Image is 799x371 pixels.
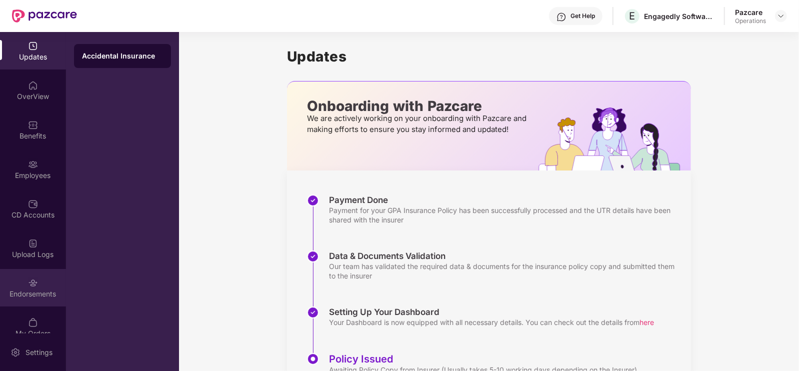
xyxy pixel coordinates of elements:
[28,120,38,130] img: svg+xml;base64,PHN2ZyBpZD0iQmVuZWZpdHMiIHhtbG5zPSJodHRwOi8vd3d3LnczLm9yZy8yMDAwL3N2ZyIgd2lkdGg9Ij...
[570,12,595,20] div: Get Help
[28,80,38,90] img: svg+xml;base64,PHN2ZyBpZD0iSG9tZSIgeG1sbnM9Imh0dHA6Ly93d3cudzMub3JnLzIwMDAvc3ZnIiB3aWR0aD0iMjAiIG...
[28,238,38,248] img: svg+xml;base64,PHN2ZyBpZD0iVXBsb2FkX0xvZ3MiIGRhdGEtbmFtZT0iVXBsb2FkIExvZ3MiIHhtbG5zPSJodHRwOi8vd3...
[556,12,566,22] img: svg+xml;base64,PHN2ZyBpZD0iSGVscC0zMngzMiIgeG1sbnM9Imh0dHA6Ly93d3cudzMub3JnLzIwMDAvc3ZnIiB3aWR0aD...
[28,159,38,169] img: svg+xml;base64,PHN2ZyBpZD0iRW1wbG95ZWVzIiB4bWxucz0iaHR0cDovL3d3dy53My5vcmcvMjAwMC9zdmciIHdpZHRoPS...
[329,250,681,261] div: Data & Documents Validation
[28,41,38,51] img: svg+xml;base64,PHN2ZyBpZD0iVXBkYXRlZCIgeG1sbnM9Imh0dHA6Ly93d3cudzMub3JnLzIwMDAvc3ZnIiB3aWR0aD0iMj...
[735,17,766,25] div: Operations
[329,306,654,317] div: Setting Up Your Dashboard
[329,205,681,224] div: Payment for your GPA Insurance Policy has been successfully processed and the UTR details have be...
[735,7,766,17] div: Pazcare
[307,113,529,135] p: We are actively working on your onboarding with Pazcare and making efforts to ensure you stay inf...
[287,48,691,65] h1: Updates
[644,11,714,21] div: Engagedly Software India Private Limited
[307,101,529,110] p: Onboarding with Pazcare
[629,10,635,22] span: E
[329,317,654,327] div: Your Dashboard is now equipped with all necessary details. You can check out the details from
[639,318,654,326] span: here
[329,353,637,365] div: Policy Issued
[307,306,319,318] img: svg+xml;base64,PHN2ZyBpZD0iU3RlcC1Eb25lLTMyeDMyIiB4bWxucz0iaHR0cDovL3d3dy53My5vcmcvMjAwMC9zdmciIH...
[22,347,55,357] div: Settings
[12,9,77,22] img: New Pazcare Logo
[777,12,785,20] img: svg+xml;base64,PHN2ZyBpZD0iRHJvcGRvd24tMzJ4MzIiIHhtbG5zPSJodHRwOi8vd3d3LnczLm9yZy8yMDAwL3N2ZyIgd2...
[10,347,20,357] img: svg+xml;base64,PHN2ZyBpZD0iU2V0dGluZy0yMHgyMCIgeG1sbnM9Imh0dHA6Ly93d3cudzMub3JnLzIwMDAvc3ZnIiB3aW...
[28,199,38,209] img: svg+xml;base64,PHN2ZyBpZD0iQ0RfQWNjb3VudHMiIGRhdGEtbmFtZT0iQ0QgQWNjb3VudHMiIHhtbG5zPSJodHRwOi8vd3...
[307,194,319,206] img: svg+xml;base64,PHN2ZyBpZD0iU3RlcC1Eb25lLTMyeDMyIiB4bWxucz0iaHR0cDovL3d3dy53My5vcmcvMjAwMC9zdmciIH...
[307,353,319,365] img: svg+xml;base64,PHN2ZyBpZD0iU3RlcC1BY3RpdmUtMzJ4MzIiIHhtbG5zPSJodHRwOi8vd3d3LnczLm9yZy8yMDAwL3N2Zy...
[329,261,681,280] div: Our team has validated the required data & documents for the insurance policy copy and submitted ...
[307,250,319,262] img: svg+xml;base64,PHN2ZyBpZD0iU3RlcC1Eb25lLTMyeDMyIiB4bWxucz0iaHR0cDovL3d3dy53My5vcmcvMjAwMC9zdmciIH...
[28,317,38,327] img: svg+xml;base64,PHN2ZyBpZD0iTXlfT3JkZXJzIiBkYXRhLW5hbWU9Ik15IE9yZGVycyIgeG1sbnM9Imh0dHA6Ly93d3cudz...
[538,107,691,170] img: hrOnboarding
[329,194,681,205] div: Payment Done
[28,278,38,288] img: svg+xml;base64,PHN2ZyBpZD0iRW5kb3JzZW1lbnRzIiB4bWxucz0iaHR0cDovL3d3dy53My5vcmcvMjAwMC9zdmciIHdpZH...
[82,51,163,61] div: Accidental Insurance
